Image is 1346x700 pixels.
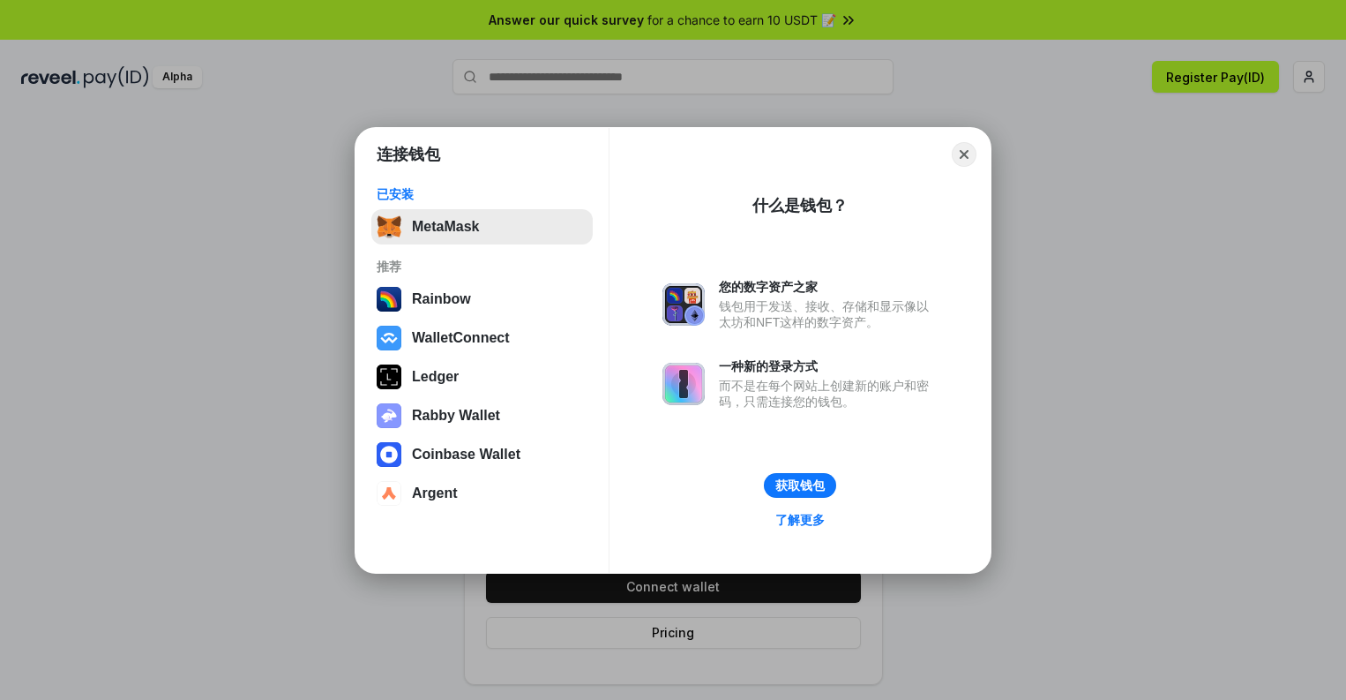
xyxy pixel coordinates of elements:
div: 了解更多 [775,512,825,528]
img: svg+xml,%3Csvg%20xmlns%3D%22http%3A%2F%2Fwww.w3.org%2F2000%2Fsvg%22%20fill%3D%22none%22%20viewBox... [662,363,705,405]
div: 获取钱包 [775,478,825,493]
button: Coinbase Wallet [371,437,593,472]
div: 什么是钱包？ [752,195,848,216]
div: MetaMask [412,219,479,235]
div: 您的数字资产之家 [719,279,938,295]
img: svg+xml,%3Csvg%20xmlns%3D%22http%3A%2F%2Fwww.w3.org%2F2000%2Fsvg%22%20fill%3D%22none%22%20viewBox... [377,403,401,428]
button: MetaMask [371,209,593,245]
button: Ledger [371,359,593,395]
button: Rainbow [371,282,593,317]
div: Rainbow [412,291,471,307]
div: Coinbase Wallet [412,447,520,463]
div: 而不是在每个网站上创建新的账户和密码，只需连接您的钱包。 [719,378,938,410]
img: svg+xml,%3Csvg%20fill%3D%22none%22%20height%3D%2233%22%20viewBox%3D%220%200%2035%2033%22%20width%... [377,215,401,239]
img: svg+xml,%3Csvg%20width%3D%22120%22%20height%3D%22120%22%20viewBox%3D%220%200%20120%20120%22%20fil... [377,287,401,312]
div: 已安装 [377,186,587,202]
button: Rabby Wallet [371,398,593,433]
div: 一种新的登录方式 [719,358,938,374]
div: Argent [412,485,458,501]
div: Rabby Wallet [412,408,500,424]
div: Ledger [412,369,459,385]
div: 推荐 [377,259,587,275]
img: svg+xml,%3Csvg%20xmlns%3D%22http%3A%2F%2Fwww.w3.org%2F2000%2Fsvg%22%20width%3D%2228%22%20height%3... [377,365,401,389]
button: Close [952,142,976,167]
button: 获取钱包 [764,473,836,498]
a: 了解更多 [765,508,835,531]
div: 钱包用于发送、接收、存储和显示像以太坊和NFT这样的数字资产。 [719,298,938,330]
h1: 连接钱包 [377,144,440,165]
div: WalletConnect [412,330,510,346]
button: Argent [371,476,593,511]
img: svg+xml,%3Csvg%20width%3D%2228%22%20height%3D%2228%22%20viewBox%3D%220%200%2028%2028%22%20fill%3D... [377,442,401,467]
button: WalletConnect [371,320,593,356]
img: svg+xml,%3Csvg%20xmlns%3D%22http%3A%2F%2Fwww.w3.org%2F2000%2Fsvg%22%20fill%3D%22none%22%20viewBox... [662,283,705,326]
img: svg+xml,%3Csvg%20width%3D%2228%22%20height%3D%2228%22%20viewBox%3D%220%200%2028%2028%22%20fill%3D... [377,326,401,350]
img: svg+xml,%3Csvg%20width%3D%2228%22%20height%3D%2228%22%20viewBox%3D%220%200%2028%2028%22%20fill%3D... [377,481,401,506]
